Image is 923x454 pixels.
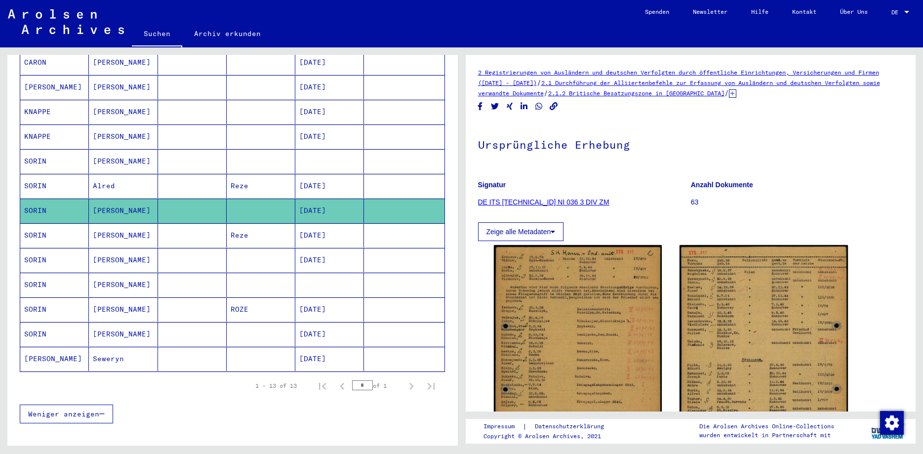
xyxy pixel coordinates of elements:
[478,69,879,86] a: 2 Registrierungen von Ausländern und deutschen Verfolgten durch öffentliche Einrichtungen, Versic...
[295,347,364,371] mat-cell: [DATE]
[182,22,273,45] a: Archiv erkunden
[227,223,295,248] mat-cell: Reze
[8,9,124,34] img: Arolsen_neg.svg
[20,149,89,173] mat-cell: SORIN
[699,422,834,431] p: Die Arolsen Archives Online-Collections
[20,405,113,423] button: Weniger anzeigen
[89,50,158,75] mat-cell: [PERSON_NAME]
[313,376,332,396] button: First page
[478,122,904,165] h1: Ursprüngliche Erhebung
[478,181,506,189] b: Signatur
[295,248,364,272] mat-cell: [DATE]
[20,100,89,124] mat-cell: KNAPPE
[89,273,158,297] mat-cell: [PERSON_NAME]
[89,347,158,371] mat-cell: Seweryn
[89,100,158,124] mat-cell: [PERSON_NAME]
[505,100,515,113] button: Share on Xing
[691,181,753,189] b: Anzahl Dokumente
[20,50,89,75] mat-cell: CARON
[483,432,616,441] p: Copyright © Arolsen Archives, 2021
[421,376,441,396] button: Last page
[255,381,297,390] div: 1 – 13 of 13
[89,124,158,149] mat-cell: [PERSON_NAME]
[20,174,89,198] mat-cell: SORIN
[880,411,903,434] div: Zustimmung ändern
[295,174,364,198] mat-cell: [DATE]
[20,347,89,371] mat-cell: [PERSON_NAME]
[89,223,158,248] mat-cell: [PERSON_NAME]
[490,100,500,113] button: Share on Twitter
[869,418,906,443] img: yv_logo.png
[519,100,529,113] button: Share on LinkedIn
[227,297,295,322] mat-cell: ROZE
[89,149,158,173] mat-cell: [PERSON_NAME]
[295,124,364,149] mat-cell: [DATE]
[475,100,485,113] button: Share on Facebook
[478,222,564,241] button: Zeige alle Metadaten
[20,273,89,297] mat-cell: SORIN
[20,75,89,99] mat-cell: [PERSON_NAME]
[295,297,364,322] mat-cell: [DATE]
[20,297,89,322] mat-cell: SORIN
[89,248,158,272] mat-cell: [PERSON_NAME]
[89,322,158,346] mat-cell: [PERSON_NAME]
[295,100,364,124] mat-cell: [DATE]
[295,75,364,99] mat-cell: [DATE]
[132,22,182,47] a: Suchen
[89,75,158,99] mat-cell: [PERSON_NAME]
[295,50,364,75] mat-cell: [DATE]
[20,199,89,223] mat-cell: SORIN
[401,376,421,396] button: Next page
[352,381,401,390] div: of 1
[20,322,89,346] mat-cell: SORIN
[880,411,904,435] img: Zustimmung ändern
[724,88,729,97] span: /
[483,421,522,432] a: Impressum
[478,198,609,206] a: DE ITS [TECHNICAL_ID] NI 036 3 DIV ZM
[549,100,559,113] button: Copy link
[548,89,724,97] a: 2.1.2 Britische Besatzungszone in [GEOGRAPHIC_DATA]
[891,9,902,16] span: DE
[295,223,364,248] mat-cell: [DATE]
[534,100,544,113] button: Share on WhatsApp
[332,376,352,396] button: Previous page
[28,410,99,418] span: Weniger anzeigen
[699,431,834,440] p: wurden entwickelt in Partnerschaft mit
[89,297,158,322] mat-cell: [PERSON_NAME]
[483,421,616,432] div: |
[295,322,364,346] mat-cell: [DATE]
[20,223,89,248] mat-cell: SORIN
[227,174,295,198] mat-cell: Reze
[691,197,903,207] p: 63
[20,248,89,272] mat-cell: SORIN
[478,79,880,97] a: 2.1 Durchführung der Alliiertenbefehle zur Erfassung von Ausländern und deutschen Verfolgten sowi...
[89,174,158,198] mat-cell: Alred
[527,421,616,432] a: Datenschutzerklärung
[295,199,364,223] mat-cell: [DATE]
[20,124,89,149] mat-cell: KNAPPE
[544,88,548,97] span: /
[89,199,158,223] mat-cell: [PERSON_NAME]
[537,78,541,87] span: /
